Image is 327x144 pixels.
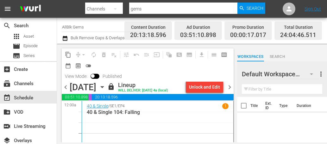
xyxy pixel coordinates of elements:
[130,23,166,32] div: Content Duration
[230,23,266,32] div: Promo Duration
[110,104,118,108] p: SE1 /
[107,83,115,91] span: lock
[226,83,234,91] span: chevron_right
[317,70,325,78] span: more_vert
[297,68,305,81] span: 0
[224,104,227,108] p: 1
[15,2,46,16] img: ans4CAIJ8jUAAAAAAAAAAAAAAAAAAAAAAAAgQb4GAAAAAAAAAAAAAAAAAAAAAAAAJMjXAAAAAAAAAAAAAAAAAAAAAAAAgAT5G...
[118,104,125,108] p: EP4
[118,89,168,93] div: WILL DELIVER: [DATE] 4a (local)
[23,53,35,59] span: Series
[194,48,207,61] span: Download as CSV
[70,82,96,92] div: [DATE]
[92,94,233,100] span: 20:13:18.596
[305,6,321,11] a: Sign Out
[23,33,34,40] span: Asset
[3,122,11,130] span: Live Streaming
[91,74,95,78] span: Toggle to switch from Published to Draft view.
[130,32,166,39] span: 20:13:18.596
[237,53,264,60] span: Workspaces
[180,23,216,32] div: Ad Duration
[189,81,220,93] div: Unlock and Edit
[23,43,38,49] span: Episode
[207,48,219,61] span: Day Calendar View
[83,61,93,71] span: 24 hours Lineup View is OFF
[3,66,11,73] span: Create
[3,22,11,29] span: Search
[62,74,91,79] span: View Mode:
[141,50,152,60] span: Fill episodes with ad slates
[280,23,316,32] div: Total Duration
[65,52,71,58] span: content_copy
[89,50,99,60] span: Loop Content
[118,82,168,89] div: Lineup
[62,94,89,100] span: 03:51:10.898
[237,3,265,14] button: Search
[62,83,70,91] span: chevron_left
[180,32,216,39] span: 03:51:10.898
[184,50,194,60] span: Create Series Block
[87,109,229,115] p: 40 & Single 104: Falling
[87,103,108,109] a: 40 & Single
[65,63,71,69] span: date_range_outlined
[99,50,109,60] span: Select an event to delete
[221,52,227,58] span: calendar_view_week_outlined
[4,5,11,13] span: menu
[63,50,73,60] span: Copy Lineup
[13,52,20,59] span: Series
[108,104,110,108] p: /
[109,50,119,60] span: Clear Lineup
[85,63,91,69] span: toggle_off
[250,97,261,115] th: Title
[75,63,81,69] span: preview_outlined
[186,81,223,93] button: Unlock and Edit
[89,94,92,100] span: 00:00:17.017
[219,50,229,60] span: Week Calendar View
[73,61,83,71] span: View Backup
[13,33,20,40] span: Asset
[174,50,184,60] span: Create Search Block
[242,65,319,83] div: Default Workspace
[152,50,162,60] span: Update Metadata from Key Asset
[73,50,89,60] span: Remove Gaps & Overlaps
[70,35,125,40] span: Bulk Remove Gaps & Overlaps
[3,94,11,102] span: Schedule
[280,32,316,39] span: 24:04:46.511
[261,97,275,115] th: Ext. ID
[119,48,131,61] span: Customize Events
[264,53,291,60] span: Search
[162,48,174,61] span: Refresh All Search Blocks
[13,42,20,50] span: Episode
[3,80,11,87] span: Channels
[247,3,263,14] span: Search
[317,66,325,82] button: more_vert
[3,108,11,116] span: VOD
[275,97,293,115] th: Type
[99,74,125,79] span: Published
[63,61,73,71] span: Month Calendar View
[230,32,266,39] span: 00:00:17.017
